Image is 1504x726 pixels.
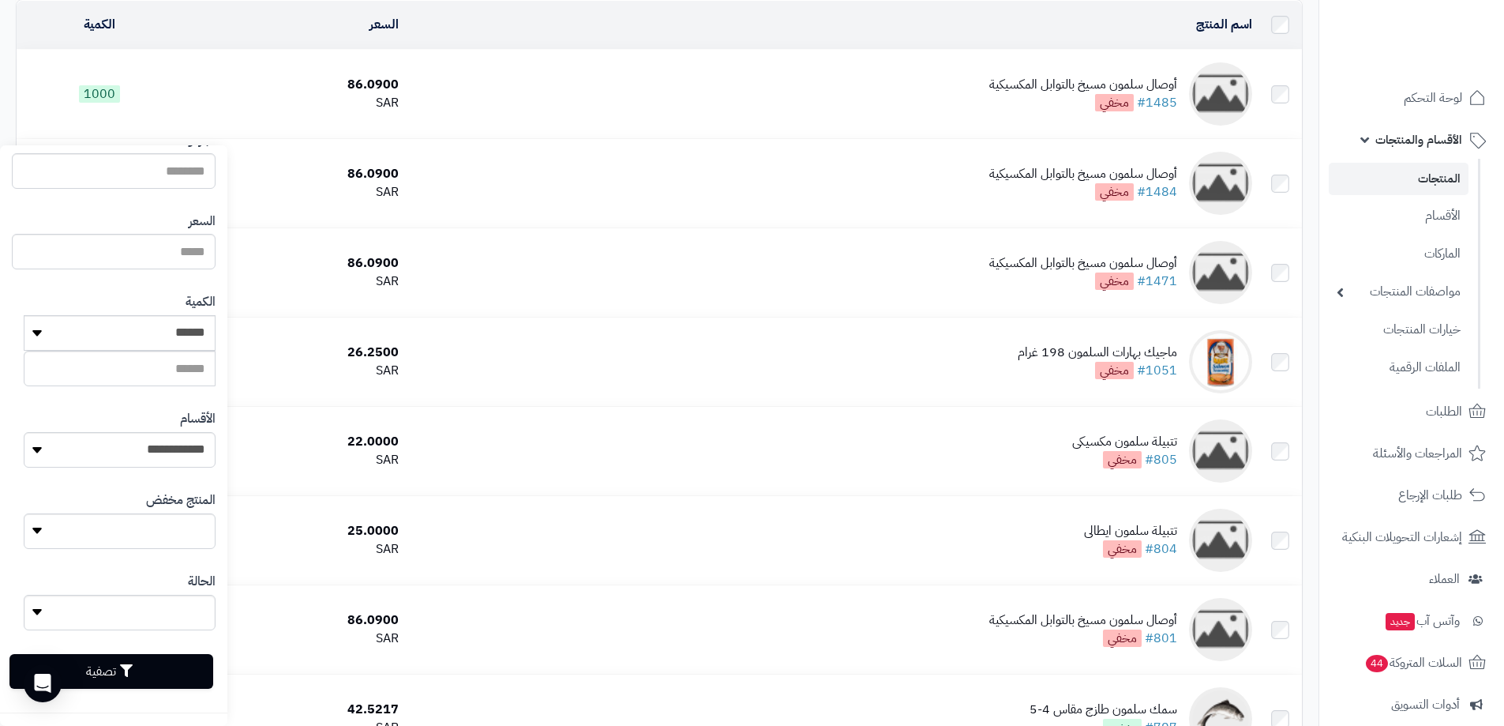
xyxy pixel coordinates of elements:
[189,165,399,183] div: 86.0900
[1189,330,1252,393] img: ماجيك بهارات السلمون 198 غرام
[1103,630,1142,647] span: مخفي
[1373,442,1462,465] span: المراجعات والأسئلة
[1072,433,1177,451] div: تتبيلة سلمون مكسيكى
[1137,182,1177,201] a: #1484
[1375,129,1462,151] span: الأقسام والمنتجات
[189,362,399,380] div: SAR
[189,701,399,719] div: 42.5217
[1189,241,1252,304] img: أوصال سلمون مسيخ بالتوابل المكسيكية
[989,611,1177,630] div: أوصال سلمون مسيخ بالتوابل المكسيكية
[1189,152,1252,215] img: أوصال سلمون مسيخ بالتوابل المكسيكية
[1189,419,1252,483] img: تتبيلة سلمون مكسيكى
[1189,509,1252,572] img: تتبيلة سلمون ايطالى
[1329,560,1495,598] a: العملاء
[189,540,399,559] div: SAR
[189,344,399,362] div: 26.2500
[189,451,399,469] div: SAR
[1404,87,1462,109] span: لوحة التحكم
[1342,526,1462,548] span: إشعارات التحويلات البنكية
[189,522,399,540] div: 25.0000
[189,611,399,630] div: 86.0900
[1095,362,1134,379] span: مخفي
[1137,93,1177,112] a: #1485
[1329,163,1468,195] a: المنتجات
[1137,361,1177,380] a: #1051
[189,273,399,291] div: SAR
[1329,686,1495,724] a: أدوات التسويق
[1329,351,1468,385] a: الملفات الرقمية
[1095,183,1134,201] span: مخفي
[24,664,62,702] div: Open Intercom Messenger
[146,491,216,510] label: المنتج مخفض
[1329,602,1495,640] a: وآتس آبجديد
[1429,568,1460,590] span: العملاء
[189,183,399,201] div: SAR
[1386,613,1415,630] span: جديد
[9,654,213,689] button: تصفية
[79,85,120,103] span: 1000
[369,15,399,34] a: السعر
[1189,62,1252,126] img: أوصال سلمون مسيخ بالتوابل المكسيكية
[1329,79,1495,117] a: لوحة التحكم
[1103,540,1142,558] span: مخفي
[189,254,399,273] div: 86.0900
[189,213,216,231] label: السعر
[1391,694,1460,716] span: أدوات التسويق
[1329,644,1495,682] a: السلات المتروكة44
[180,410,216,428] label: الأقسام
[1329,199,1468,233] a: الأقسام
[1137,272,1177,291] a: #1471
[1329,313,1468,347] a: خيارات المنتجات
[989,254,1177,273] div: أوصال سلمون مسيخ بالتوابل المكسيكية
[989,76,1177,94] div: أوصال سلمون مسيخ بالتوابل المكسيكية
[1398,484,1462,506] span: طلبات الإرجاع
[189,76,399,94] div: 86.0900
[1366,654,1389,671] span: 44
[1189,598,1252,661] img: أوصال سلمون مسيخ بالتوابل المكسيكية
[1329,434,1495,472] a: المراجعات والأسئلة
[1095,94,1134,111] span: مخفي
[1103,451,1142,468] span: مخفي
[1329,393,1495,431] a: الطلبات
[1364,652,1462,674] span: السلات المتروكة
[189,630,399,648] div: SAR
[1196,15,1252,34] a: اسم المنتج
[1329,275,1468,309] a: مواصفات المنتجات
[989,165,1177,183] div: أوصال سلمون مسيخ بالتوابل المكسيكية
[188,573,216,591] label: الحالة
[1018,344,1177,362] div: ماجيك بهارات السلمون 198 غرام
[189,433,399,451] div: 22.0000
[1145,540,1177,559] a: #804
[1329,518,1495,556] a: إشعارات التحويلات البنكية
[186,293,216,311] label: الكمية
[189,94,399,112] div: SAR
[1145,450,1177,469] a: #805
[1397,37,1489,70] img: logo-2.png
[182,131,216,149] label: الباركود
[1030,701,1177,719] div: سمك سلمون طازج مقاس 4-5
[1384,610,1460,632] span: وآتس آب
[1145,629,1177,648] a: #801
[1095,273,1134,290] span: مخفي
[84,15,115,34] a: الكمية
[1426,401,1462,423] span: الطلبات
[1084,522,1177,540] div: تتبيلة سلمون ايطالى
[1329,237,1468,271] a: الماركات
[1329,476,1495,514] a: طلبات الإرجاع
